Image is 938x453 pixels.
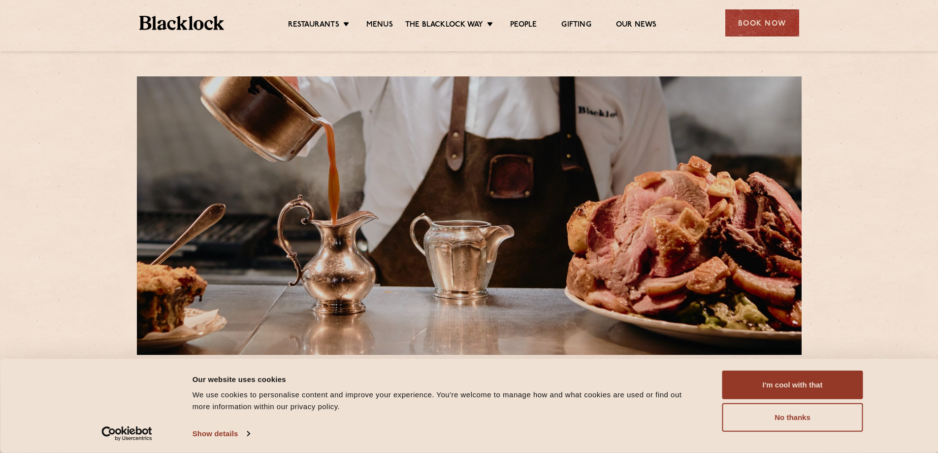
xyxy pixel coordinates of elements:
[84,426,170,441] a: Usercentrics Cookiebot - opens in a new window
[288,20,339,31] a: Restaurants
[616,20,657,31] a: Our News
[193,373,700,385] div: Our website uses cookies
[510,20,537,31] a: People
[561,20,591,31] a: Gifting
[139,16,225,30] img: BL_Textured_Logo-footer-cropped.svg
[366,20,393,31] a: Menus
[722,371,863,399] button: I'm cool with that
[405,20,483,31] a: The Blacklock Way
[193,426,250,441] a: Show details
[725,9,799,36] div: Book Now
[193,389,700,413] div: We use cookies to personalise content and improve your experience. You're welcome to manage how a...
[722,403,863,432] button: No thanks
